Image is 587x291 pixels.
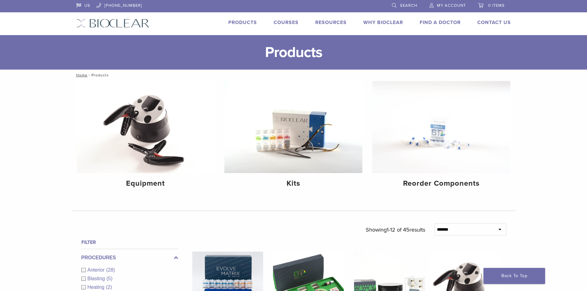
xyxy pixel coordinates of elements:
span: / [88,74,92,77]
span: (2) [106,285,112,290]
a: Products [228,19,257,26]
span: Blasting [88,276,107,281]
a: Find A Doctor [420,19,461,26]
p: Showing results [366,223,425,236]
span: (28) [106,267,115,273]
a: Why Bioclear [363,19,403,26]
img: Equipment [77,81,215,173]
h4: Reorder Components [377,178,505,189]
a: Courses [274,19,299,26]
span: Search [400,3,417,8]
a: Resources [315,19,347,26]
span: (5) [106,276,112,281]
h4: Filter [81,239,178,246]
a: Contact Us [477,19,511,26]
span: Anterior [88,267,106,273]
h4: Kits [229,178,357,189]
label: Procedures [81,254,178,261]
a: Back To Top [483,268,545,284]
span: 1-12 of 45 [387,226,410,233]
img: Bioclear [76,19,149,28]
span: My Account [437,3,466,8]
a: Home [74,73,88,77]
span: 0 items [488,3,505,8]
a: Reorder Components [372,81,510,193]
a: Kits [224,81,362,193]
nav: Products [72,70,516,81]
a: Equipment [77,81,215,193]
img: Kits [224,81,362,173]
img: Reorder Components [372,81,510,173]
span: Heating [88,285,106,290]
h4: Equipment [82,178,210,189]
